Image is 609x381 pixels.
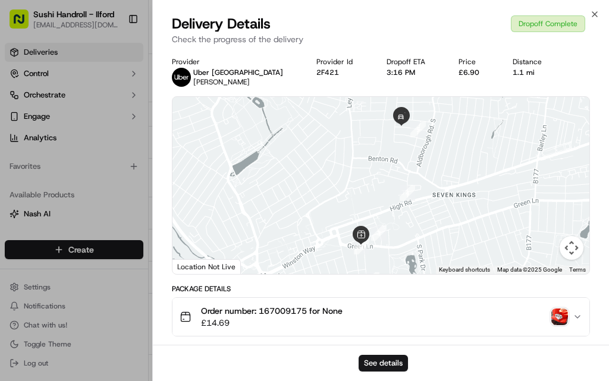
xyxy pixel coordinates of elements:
[112,234,191,245] span: API Documentation
[172,298,589,336] button: Order number: 167009175 for None£14.69photo_proof_of_delivery image
[387,68,440,77] div: 3:16 PM
[395,181,420,206] div: 4
[439,266,490,274] button: Keyboard shortcuts
[54,125,164,135] div: We're available if you need us!
[193,68,283,77] p: Uber [GEOGRAPHIC_DATA]
[497,266,562,273] span: Map data ©2025 Google
[513,57,556,67] div: Distance
[172,259,241,274] div: Location Not Live
[569,266,586,273] a: Terms (opens in new tab)
[84,262,144,272] a: Powered byPylon
[54,114,195,125] div: Start new chat
[105,184,130,194] span: [DATE]
[12,48,216,67] p: Welcome 👋
[24,234,91,245] span: Knowledge Base
[172,33,590,45] p: Check the progress of the delivery
[316,68,339,77] button: 2F421
[172,14,271,33] span: Delivery Details
[184,152,216,166] button: See all
[560,236,583,260] button: Map camera controls
[12,173,31,192] img: Jandy Espique
[459,57,494,67] div: Price
[99,184,103,194] span: •
[459,68,494,77] div: £6.90
[316,57,367,67] div: Provider Id
[366,221,391,245] div: 3
[359,267,384,292] div: 1
[359,355,408,371] button: See details
[406,117,431,142] div: 5
[12,155,80,164] div: Past conversations
[387,57,440,67] div: Dropoff ETA
[175,259,215,274] img: Google
[101,235,110,244] div: 💻
[201,317,343,329] span: £14.69
[175,259,215,274] a: Open this area in Google Maps (opens a new window)
[37,184,96,194] span: [PERSON_NAME]
[25,114,46,135] img: 1755196953914-cd9d9cba-b7f7-46ee-b6f5-75ff69acacf5
[551,308,568,325] img: photo_proof_of_delivery image
[31,77,214,89] input: Got a question? Start typing here...
[7,229,96,250] a: 📗Knowledge Base
[12,114,33,135] img: 1736555255976-a54dd68f-1ca7-489b-9aae-adbdc363a1c4
[172,344,590,353] div: Location Details
[201,305,343,317] span: Order number: 167009175 for None
[118,263,144,272] span: Pylon
[193,77,250,87] span: [PERSON_NAME]
[24,185,33,194] img: 1736555255976-a54dd68f-1ca7-489b-9aae-adbdc363a1c4
[202,117,216,131] button: Start new chat
[12,12,36,36] img: Nash
[172,57,297,67] div: Provider
[96,229,196,250] a: 💻API Documentation
[513,68,556,77] div: 1.1 mi
[172,68,191,87] img: uber-new-logo.jpeg
[172,284,590,294] div: Package Details
[12,235,21,244] div: 📗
